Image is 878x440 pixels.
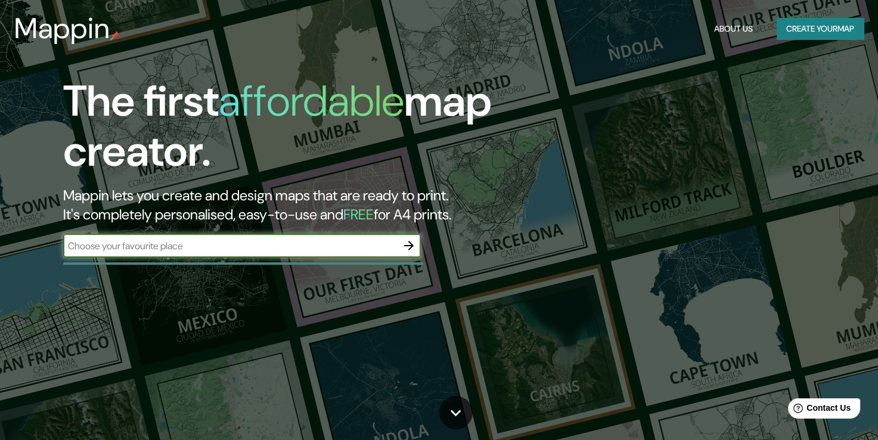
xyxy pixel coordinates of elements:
[777,18,864,40] button: Create yourmap
[14,12,110,45] h3: Mappin
[110,31,120,41] img: mappin-pin
[772,393,865,427] iframe: Help widget launcher
[343,205,374,224] h5: FREE
[219,73,404,129] h1: affordable
[63,186,502,224] h2: Mappin lets you create and design maps that are ready to print. It's completely personalised, eas...
[63,239,397,253] input: Choose your favourite place
[63,76,502,186] h1: The first map creator.
[709,18,758,40] button: About Us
